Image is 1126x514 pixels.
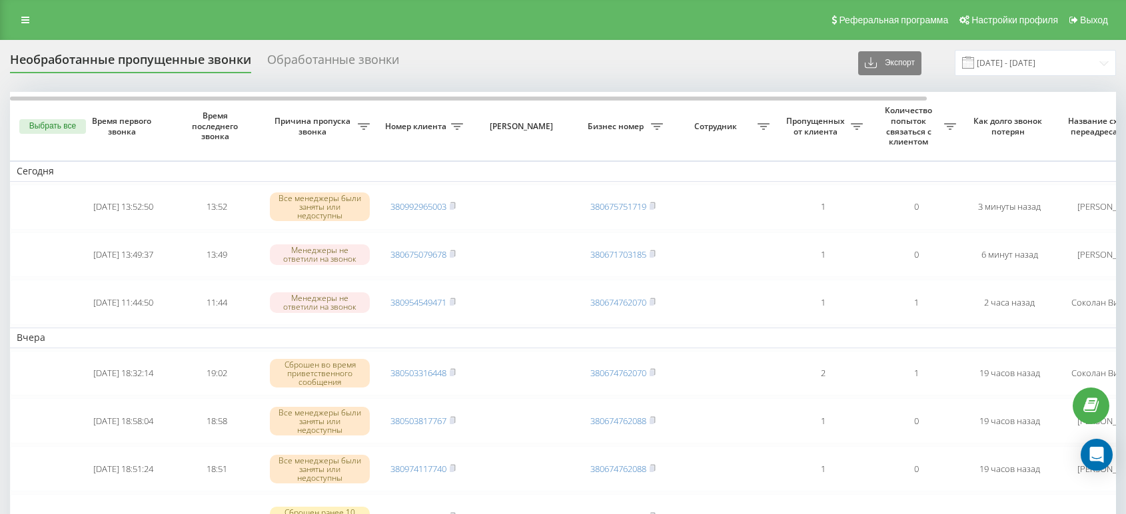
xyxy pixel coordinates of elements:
span: Как долго звонок потерян [973,116,1045,136]
td: 6 минут назад [963,232,1056,278]
td: 18:51 [170,446,263,491]
td: 18:58 [170,398,263,443]
td: 1 [776,184,869,230]
td: 0 [869,184,963,230]
td: 11:44 [170,280,263,325]
td: 2 часа назад [963,280,1056,325]
span: Время последнего звонка [181,111,253,142]
td: 19 часов назад [963,351,1056,396]
span: Номер клиента [383,121,451,132]
a: 380992965003 [390,200,446,212]
td: 13:52 [170,184,263,230]
a: 380674762070 [590,367,646,379]
span: Выход [1080,15,1108,25]
span: Сотрудник [676,121,758,132]
a: 380675079678 [390,248,446,260]
div: Open Intercom Messenger [1081,439,1113,471]
a: 380674762088 [590,463,646,475]
a: 380675751719 [590,200,646,212]
td: 2 [776,351,869,396]
td: 1 [776,280,869,325]
td: 1 [869,351,963,396]
td: [DATE] 18:51:24 [77,446,170,491]
td: [DATE] 18:32:14 [77,351,170,396]
div: Все менеджеры были заняты или недоступны [270,407,370,436]
div: Обработанные звонки [267,53,399,73]
span: Пропущенных от клиента [783,116,851,136]
div: Менеджеры не ответили на звонок [270,292,370,312]
td: [DATE] 18:58:04 [77,398,170,443]
button: Экспорт [858,51,921,75]
a: 380974117740 [390,463,446,475]
a: 380671703185 [590,248,646,260]
td: 19:02 [170,351,263,396]
span: Реферальная программа [839,15,948,25]
a: 380954549471 [390,296,446,308]
div: Необработанные пропущенные звонки [10,53,251,73]
div: Менеджеры не ответили на звонок [270,244,370,264]
span: Настройки профиля [971,15,1058,25]
span: Количество попыток связаться с клиентом [876,105,944,146]
span: Бизнес номер [583,121,651,132]
a: 380503817767 [390,415,446,427]
td: 13:49 [170,232,263,278]
td: [DATE] 13:49:37 [77,232,170,278]
td: 3 минуты назад [963,184,1056,230]
td: 0 [869,398,963,443]
td: 19 часов назад [963,398,1056,443]
td: 0 [869,232,963,278]
td: 1 [869,280,963,325]
td: [DATE] 11:44:50 [77,280,170,325]
a: 380674762088 [590,415,646,427]
span: Время первого звонка [87,116,159,136]
td: 1 [776,398,869,443]
td: 1 [776,446,869,491]
div: Все менеджеры были заняты или недоступны [270,455,370,484]
a: 380503316448 [390,367,446,379]
td: [DATE] 13:52:50 [77,184,170,230]
div: Сброшен во время приветственного сообщения [270,359,370,388]
td: 19 часов назад [963,446,1056,491]
div: Все менеджеры были заняты или недоступны [270,192,370,222]
span: [PERSON_NAME] [481,121,565,132]
button: Выбрать все [19,119,86,134]
td: 1 [776,232,869,278]
td: 0 [869,446,963,491]
a: 380674762070 [590,296,646,308]
span: Причина пропуска звонка [270,116,358,136]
